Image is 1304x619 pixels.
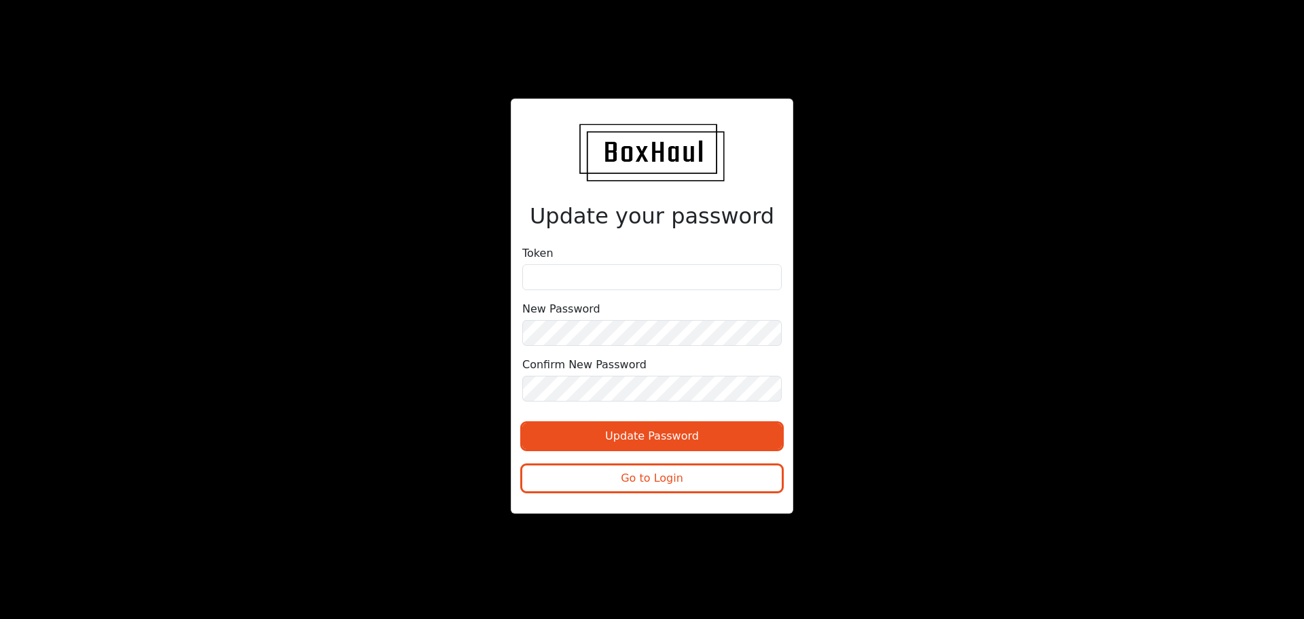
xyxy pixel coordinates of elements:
[522,423,782,449] button: Update Password
[522,203,782,229] h2: Update your password
[522,465,782,491] button: Go to Login
[522,301,600,317] label: New Password
[522,357,647,373] label: Confirm New Password
[522,474,782,487] a: Go to Login
[579,124,725,181] img: BoxHaul
[522,245,554,262] label: Token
